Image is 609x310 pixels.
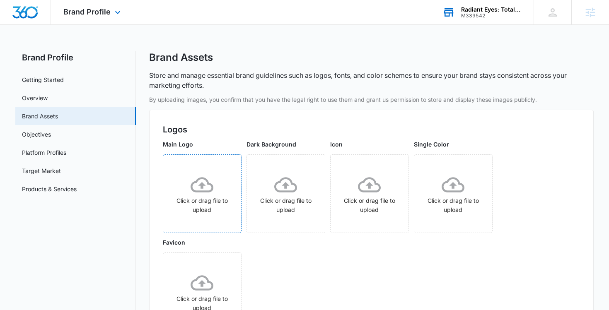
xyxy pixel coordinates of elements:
a: Brand Assets [22,112,58,120]
span: Click or drag file to upload [331,155,408,233]
a: Platform Profiles [22,148,66,157]
p: Icon [330,140,409,149]
div: Click or drag file to upload [331,173,408,214]
p: Main Logo [163,140,242,149]
span: Brand Profile [63,7,111,16]
h2: Brand Profile [15,51,136,64]
span: Click or drag file to upload [163,155,241,233]
a: Products & Services [22,185,77,193]
h2: Logos [163,123,580,136]
p: Store and manage essential brand guidelines such as logos, fonts, and color schemes to ensure you... [149,70,594,90]
a: Objectives [22,130,51,139]
div: Click or drag file to upload [414,173,492,214]
span: Click or drag file to upload [247,155,325,233]
a: Getting Started [22,75,64,84]
div: account id [461,13,522,19]
h1: Brand Assets [149,51,213,64]
p: Single Color [414,140,493,149]
span: Click or drag file to upload [414,155,492,233]
a: Target Market [22,166,61,175]
a: Overview [22,94,48,102]
p: By uploading images, you confirm that you have the legal right to use them and grant us permissio... [149,95,594,104]
p: Favicon [163,238,242,247]
p: Dark Background [247,140,325,149]
div: account name [461,6,522,13]
div: Click or drag file to upload [247,173,325,214]
div: Click or drag file to upload [163,173,241,214]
